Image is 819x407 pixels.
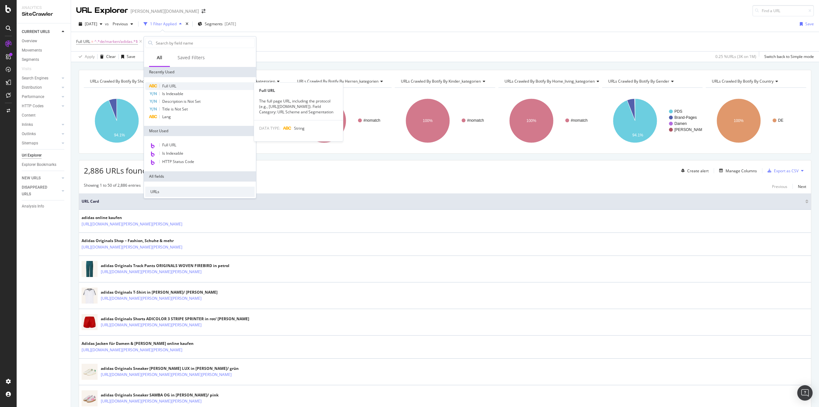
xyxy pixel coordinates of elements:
div: Visits [22,66,31,72]
img: main image [82,361,98,383]
div: Export as CSV [774,168,799,174]
span: Full URL [162,83,176,89]
div: Movements [22,47,42,54]
div: Adidas Originals Shop – Fashion, Schuhe & mehr [82,238,210,244]
button: Switch back to Simple mode [762,52,814,62]
span: ^.*de/marken/adidas.*$ [94,37,138,46]
div: A chart. [602,93,702,149]
text: #nomatch [467,118,484,123]
div: Overview [22,38,37,45]
a: [URL][DOMAIN_NAME][PERSON_NAME][PERSON_NAME] [101,295,202,302]
div: Switch back to Simple mode [764,54,814,59]
text: DE [778,118,783,123]
div: Manage Columns [726,168,757,174]
div: Previous [772,184,787,189]
text: #nomatch [363,118,380,123]
a: DISAPPEARED URLS [22,184,60,198]
div: adidas online kaufen [82,215,210,221]
a: NEW URLS [22,175,60,182]
svg: A chart. [706,93,806,149]
div: Adidas Jacken für Damen & [PERSON_NAME] online kaufen [82,341,210,346]
a: CURRENT URLS [22,28,60,35]
div: Showing 1 to 50 of 2,886 entries [84,183,141,190]
h4: URLs Crawled By Botify By country [711,76,800,86]
div: Performance [22,94,44,100]
button: Create alert [679,166,709,176]
div: Url Explorer [22,152,42,159]
a: [URL][DOMAIN_NAME][PERSON_NAME][PERSON_NAME] [101,398,202,404]
div: A chart. [291,93,391,149]
input: Find a URL [752,5,814,16]
div: Open Intercom Messenger [797,385,813,401]
button: Segments[DATE] [195,19,239,29]
span: URLs Crawled By Botify By kinder_kategorien [401,78,481,84]
a: Explorer Bookmarks [22,161,66,168]
span: URLs Crawled By Botify By country [712,78,774,84]
span: Full URL [162,142,176,148]
text: 100% [526,118,536,123]
button: Save [119,52,135,62]
text: PDS [674,109,682,114]
svg: A chart. [84,93,184,149]
a: [URL][DOMAIN_NAME][PERSON_NAME][PERSON_NAME] [82,347,182,353]
span: URLs Crawled By Botify By herren_kategorien [297,78,378,84]
span: Is Indexable [162,91,183,96]
img: main image [82,258,98,280]
div: Inlinks [22,121,33,128]
button: 1 Filter Applied [141,19,184,29]
a: Content [22,112,66,119]
div: [DATE] [225,21,236,27]
div: Recently Used [144,67,256,77]
button: Save [797,19,814,29]
div: DISAPPEARED URLS [22,184,54,198]
span: URLs Crawled By Botify By shop_overall [90,78,160,84]
div: All fields [144,171,256,182]
div: times [184,21,190,27]
div: CURRENT URLS [22,28,50,35]
span: Title is Not Set [162,106,188,112]
div: NEW URLS [22,175,41,182]
span: Previous [110,21,128,27]
div: Save [127,54,135,59]
text: #nomatch [571,118,588,123]
svg: A chart. [395,93,495,149]
a: HTTP Codes [22,103,60,110]
a: [URL][DOMAIN_NAME][PERSON_NAME][PERSON_NAME] [82,221,182,227]
span: 2,886 URLs found [84,165,147,176]
button: Add Filter [143,38,169,45]
span: URLs Crawled By Botify By home_living_kategorien [505,78,595,84]
span: String [294,126,305,131]
text: [PERSON_NAME] [674,127,706,132]
span: Full URL [76,39,90,44]
a: [URL][DOMAIN_NAME][PERSON_NAME][PERSON_NAME] [101,322,202,328]
a: Performance [22,94,60,100]
div: Distribution [22,84,42,91]
svg: A chart. [498,93,598,149]
div: arrow-right-arrow-left [202,9,205,13]
span: URLs Crawled By Botify By damen_kategorien [194,78,275,84]
span: Is Indexable [162,151,183,156]
span: URL Card [82,199,804,204]
button: Next [798,183,806,190]
button: Apply [76,52,95,62]
text: 94.1% [632,133,643,137]
img: main image [82,311,98,333]
h4: URLs Crawled By Botify By gender [607,76,697,86]
div: All [157,54,162,61]
div: Next [798,184,806,189]
div: 1 Filter Applied [150,21,177,27]
text: Brand-Pages [674,115,697,120]
div: Search Engines [22,75,48,82]
div: [PERSON_NAME][DOMAIN_NAME] [131,8,199,14]
span: HTTP Status Code [162,159,194,164]
div: Segments [22,56,39,63]
a: Visits [22,66,38,72]
a: [URL][DOMAIN_NAME][PERSON_NAME][PERSON_NAME][PERSON_NAME] [101,371,232,378]
div: The full page URL, including the protocol (e.g., [URL][DOMAIN_NAME]). Field Category: URL Scheme ... [254,98,343,115]
div: URLs [145,187,255,197]
input: Search by field name [155,38,254,48]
